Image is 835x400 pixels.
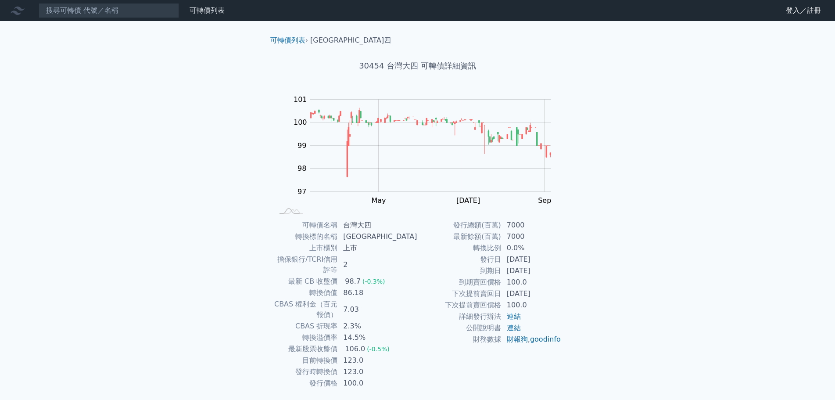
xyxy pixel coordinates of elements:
[274,378,338,389] td: 發行價格
[338,220,417,231] td: 台灣大四
[371,196,386,205] tspan: May
[274,287,338,299] td: 轉換價值
[274,332,338,343] td: 轉換溢價率
[367,346,390,353] span: (-0.5%)
[418,220,502,231] td: 發行總額(百萬)
[343,344,367,354] div: 106.0
[502,265,562,277] td: [DATE]
[270,35,308,46] li: ›
[418,311,502,322] td: 詳細發行辦法
[362,278,385,285] span: (-0.3%)
[502,254,562,265] td: [DATE]
[274,276,338,287] td: 最新 CB 收盤價
[274,321,338,332] td: CBAS 折現率
[338,287,417,299] td: 86.18
[418,277,502,288] td: 到期賣回價格
[338,321,417,332] td: 2.3%
[779,4,828,18] a: 登入／註冊
[502,242,562,254] td: 0.0%
[502,277,562,288] td: 100.0
[530,335,561,343] a: goodinfo
[338,242,417,254] td: 上市
[418,299,502,311] td: 下次提前賣回價格
[502,299,562,311] td: 100.0
[274,366,338,378] td: 發行時轉換價
[338,332,417,343] td: 14.5%
[502,334,562,345] td: ,
[456,196,480,205] tspan: [DATE]
[418,334,502,345] td: 財務數據
[274,220,338,231] td: 可轉債名稱
[294,95,307,104] tspan: 101
[338,378,417,389] td: 100.0
[338,231,417,242] td: [GEOGRAPHIC_DATA]
[283,95,564,205] g: Chart
[274,355,338,366] td: 目前轉換價
[297,141,306,150] tspan: 99
[270,36,305,44] a: 可轉債列表
[502,220,562,231] td: 7000
[418,231,502,242] td: 最新餘額(百萬)
[297,187,306,196] tspan: 97
[294,118,307,126] tspan: 100
[274,254,338,276] td: 擔保銀行/TCRI信用評等
[274,242,338,254] td: 上市櫃別
[507,312,521,321] a: 連結
[507,335,528,343] a: 財報狗
[538,196,551,205] tspan: Sep
[274,299,338,321] td: CBAS 權利金（百元報價）
[507,324,521,332] a: 連結
[338,299,417,321] td: 7.03
[338,366,417,378] td: 123.0
[418,322,502,334] td: 公開說明書
[502,231,562,242] td: 7000
[418,288,502,299] td: 下次提前賣回日
[502,288,562,299] td: [DATE]
[418,265,502,277] td: 到期日
[297,164,306,173] tspan: 98
[274,343,338,355] td: 最新股票收盤價
[338,355,417,366] td: 123.0
[343,276,362,287] div: 98.7
[274,231,338,242] td: 轉換標的名稱
[418,254,502,265] td: 發行日
[263,60,572,72] h1: 30454 台灣大四 可轉債詳細資訊
[418,242,502,254] td: 轉換比例
[190,6,225,14] a: 可轉債列表
[338,254,417,276] td: 2
[310,35,391,46] li: [GEOGRAPHIC_DATA]四
[39,3,179,18] input: 搜尋可轉債 代號／名稱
